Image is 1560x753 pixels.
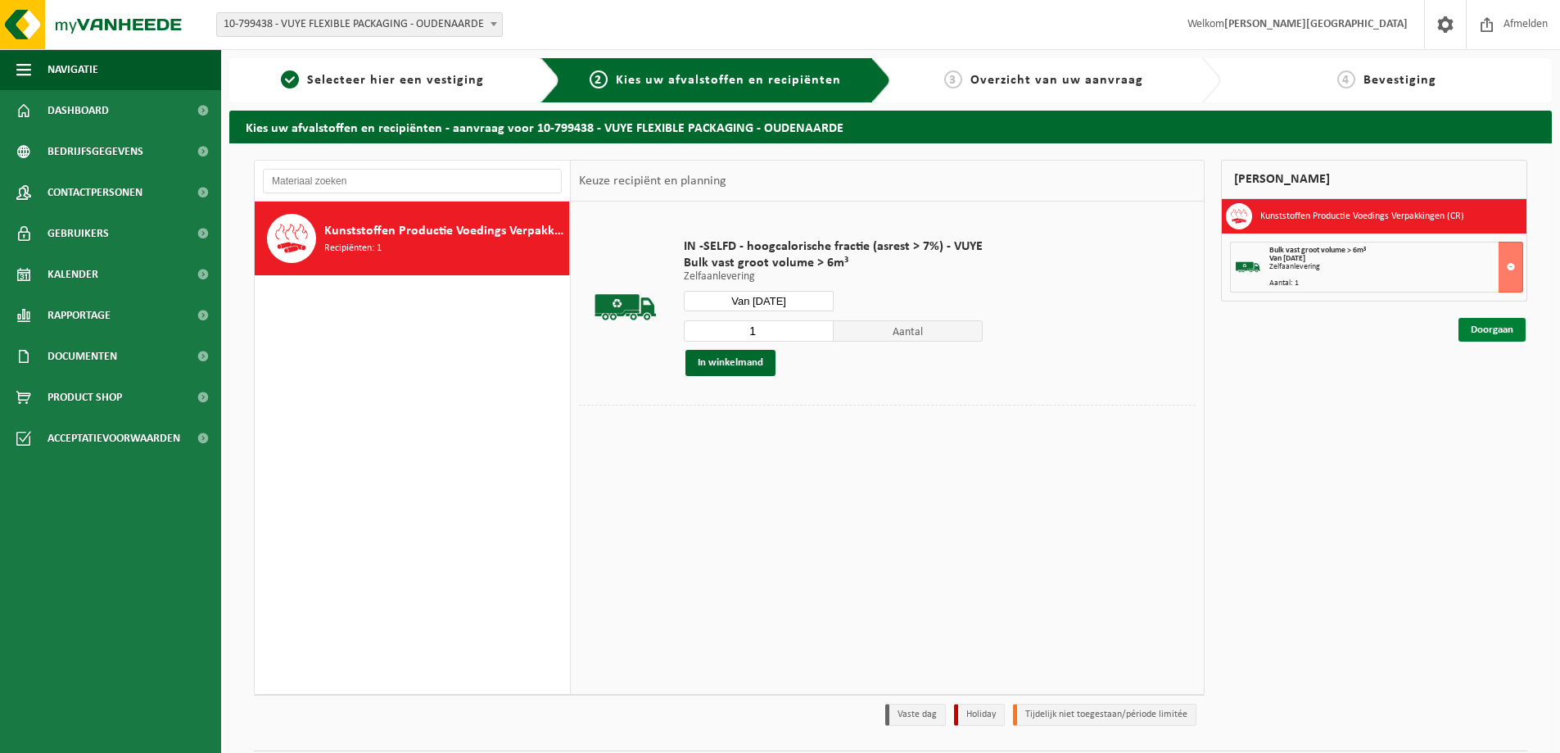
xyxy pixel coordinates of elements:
[217,13,502,36] span: 10-799438 - VUYE FLEXIBLE PACKAGING - OUDENAARDE
[684,255,983,271] span: Bulk vast groot volume > 6m³
[1269,246,1366,255] span: Bulk vast groot volume > 6m³
[229,111,1552,143] h2: Kies uw afvalstoffen en recipiënten - aanvraag voor 10-799438 - VUYE FLEXIBLE PACKAGING - OUDENAARDE
[1224,18,1408,30] strong: [PERSON_NAME][GEOGRAPHIC_DATA]
[1221,160,1527,199] div: [PERSON_NAME]
[684,291,834,311] input: Selecteer datum
[834,320,983,342] span: Aantal
[885,704,946,726] li: Vaste dag
[47,172,142,213] span: Contactpersonen
[237,70,527,90] a: 1Selecteer hier een vestiging
[47,213,109,254] span: Gebruikers
[571,161,735,202] div: Keuze recipiënt en planning
[616,74,841,87] span: Kies uw afvalstoffen en recipiënten
[1337,70,1355,88] span: 4
[1363,74,1436,87] span: Bevestiging
[255,202,570,275] button: Kunststoffen Productie Voedings Verpakkingen (CR) Recipiënten: 1
[944,70,962,88] span: 3
[970,74,1143,87] span: Overzicht van uw aanvraag
[324,241,382,256] span: Recipiënten: 1
[685,350,775,376] button: In winkelmand
[47,377,122,418] span: Product Shop
[47,418,180,459] span: Acceptatievoorwaarden
[47,254,98,295] span: Kalender
[47,295,111,336] span: Rapportage
[684,271,983,283] p: Zelfaanlevering
[1269,263,1522,271] div: Zelfaanlevering
[1013,704,1196,726] li: Tijdelijk niet toegestaan/période limitée
[324,221,565,241] span: Kunststoffen Productie Voedings Verpakkingen (CR)
[954,704,1005,726] li: Holiday
[263,169,562,193] input: Materiaal zoeken
[47,90,109,131] span: Dashboard
[1260,203,1464,229] h3: Kunststoffen Productie Voedings Verpakkingen (CR)
[684,238,983,255] span: IN -SELFD - hoogcalorische fractie (asrest > 7%) - VUYE
[1458,318,1526,342] a: Doorgaan
[47,49,98,90] span: Navigatie
[590,70,608,88] span: 2
[281,70,299,88] span: 1
[1269,279,1522,288] div: Aantal: 1
[47,336,117,377] span: Documenten
[216,12,503,37] span: 10-799438 - VUYE FLEXIBLE PACKAGING - OUDENAARDE
[1269,254,1305,263] strong: Van [DATE]
[307,74,484,87] span: Selecteer hier een vestiging
[47,131,143,172] span: Bedrijfsgegevens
